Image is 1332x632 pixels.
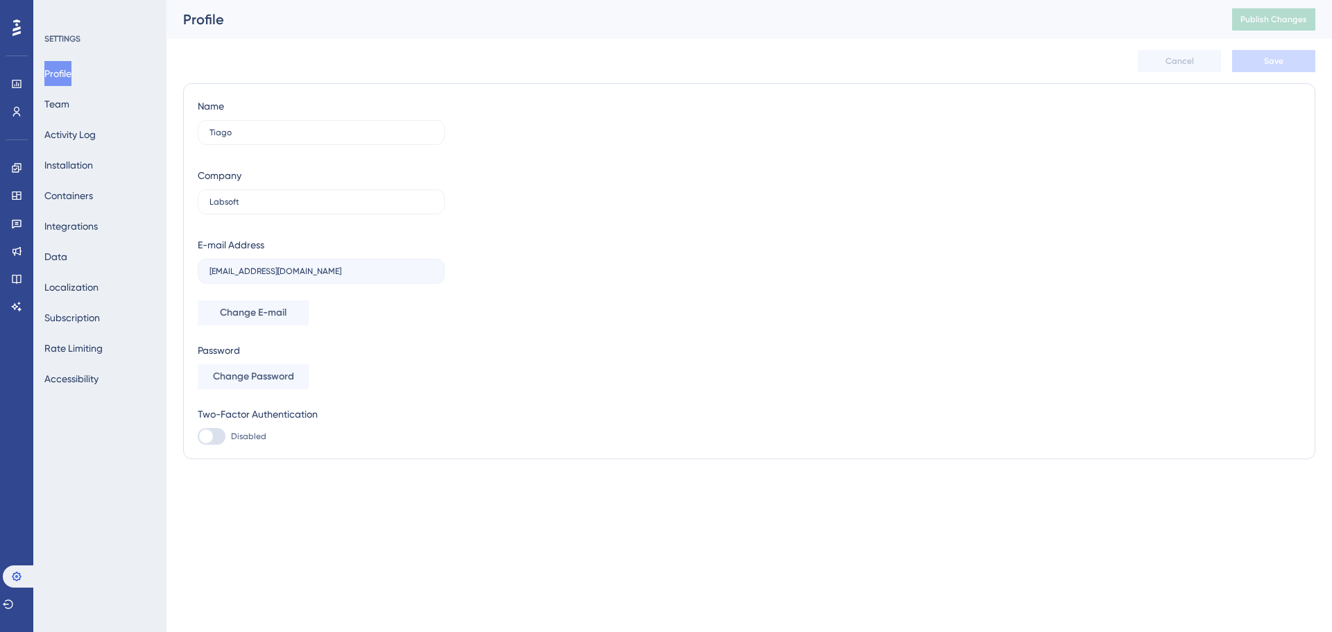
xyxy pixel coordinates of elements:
[210,128,433,137] input: Name Surname
[44,92,69,117] button: Team
[198,364,309,389] button: Change Password
[183,10,1197,29] div: Profile
[198,98,224,114] div: Name
[198,406,445,422] div: Two-Factor Authentication
[231,431,266,442] span: Disabled
[44,214,98,239] button: Integrations
[44,153,93,178] button: Installation
[198,237,264,253] div: E-mail Address
[1232,50,1315,72] button: Save
[44,366,99,391] button: Accessibility
[44,244,67,269] button: Data
[210,197,433,207] input: Company Name
[1165,55,1194,67] span: Cancel
[44,336,103,361] button: Rate Limiting
[44,183,93,208] button: Containers
[198,342,445,359] div: Password
[1138,50,1221,72] button: Cancel
[213,368,294,385] span: Change Password
[1232,8,1315,31] button: Publish Changes
[198,167,241,184] div: Company
[198,300,309,325] button: Change E-mail
[1240,14,1307,25] span: Publish Changes
[210,266,433,276] input: E-mail Address
[44,122,96,147] button: Activity Log
[44,61,71,86] button: Profile
[44,305,100,330] button: Subscription
[44,33,157,44] div: SETTINGS
[44,275,99,300] button: Localization
[220,305,287,321] span: Change E-mail
[1264,55,1283,67] span: Save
